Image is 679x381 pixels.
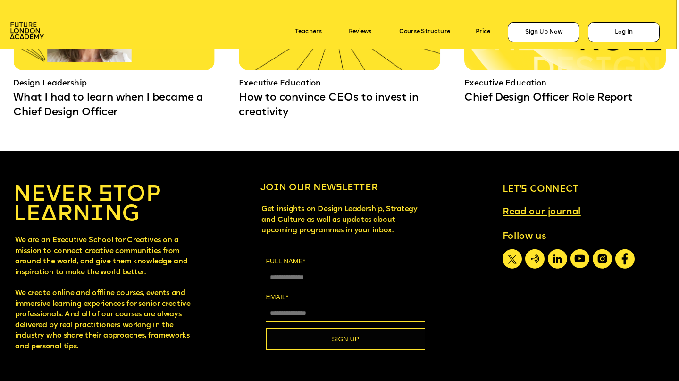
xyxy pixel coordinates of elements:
[10,22,44,40] img: image-aac980e9-41de-4c2d-a048-f29dd30a0068.png
[476,29,490,35] a: Price
[261,205,419,234] span: Get insights on Design Leadership, Strategy and Culture as well as updates about upcoming program...
[266,292,425,302] label: EMAIL*
[15,237,192,351] a: We are an Executive School for Creatives on a mission to connect creative communities from around...
[260,184,378,192] span: Join our newsletter
[13,93,206,119] a: What I had to learn when I became a Chief Design Officer
[266,328,425,350] button: SIGN UP
[239,93,421,119] a: How to convince CEOs to invest in creativity
[13,184,167,227] a: NEVER STOP LEARNING
[464,79,546,88] a: Executive Education
[266,256,425,266] label: FULL NAME*
[464,93,633,104] a: Chief Design Officer Role Report
[13,79,87,87] span: Design Leadership
[503,232,546,241] span: Follow us
[503,208,581,217] a: Read our journal
[349,29,371,35] a: Reviews
[399,29,450,35] a: Course Structure
[239,79,321,87] span: Executive Education
[295,29,321,35] a: Teachers
[503,186,579,194] span: Let’s connect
